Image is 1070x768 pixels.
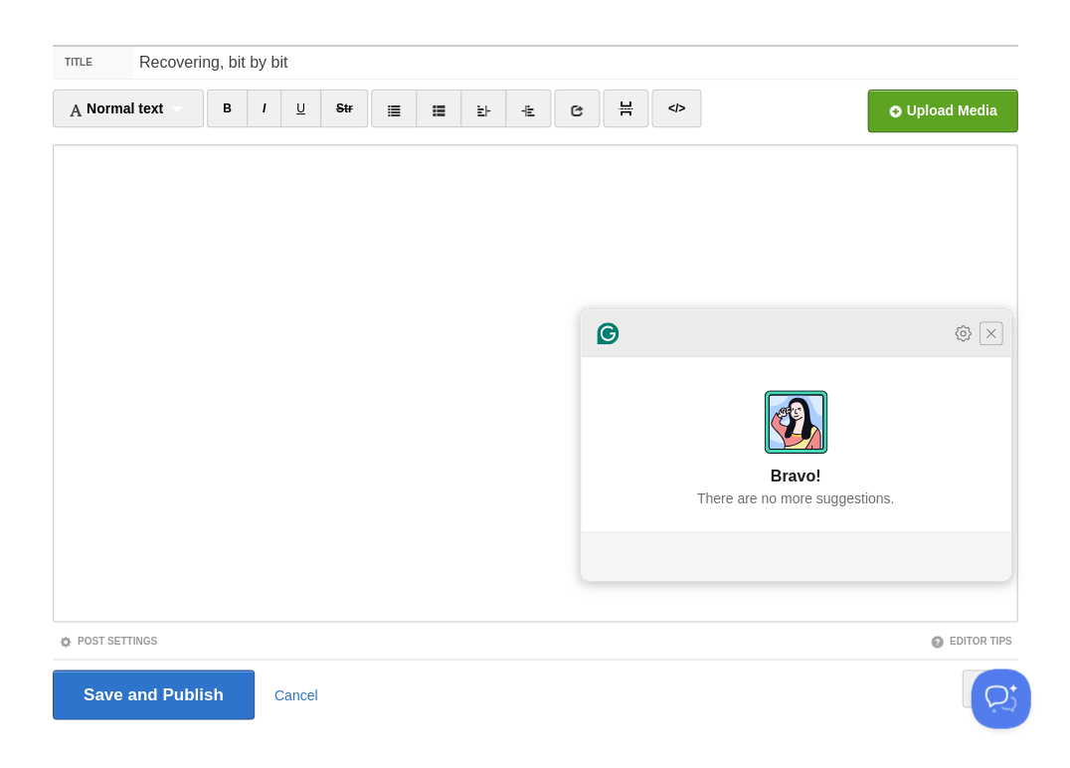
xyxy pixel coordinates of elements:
a: Editor Tips [930,635,1011,646]
iframe: Help Scout Beacon - Open [971,669,1030,728]
label: Title [53,47,133,79]
a: B [207,90,248,127]
a: U [280,90,321,127]
a: </> [651,90,700,127]
img: pagebreak-icon.png [619,101,632,115]
a: Str [320,90,369,127]
input: Save and Publish [53,670,255,719]
del: Str [336,101,353,115]
a: I [247,90,281,127]
span: Normal text [69,100,163,116]
a: Cancel [274,686,318,702]
a: Post Settings [59,635,157,646]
